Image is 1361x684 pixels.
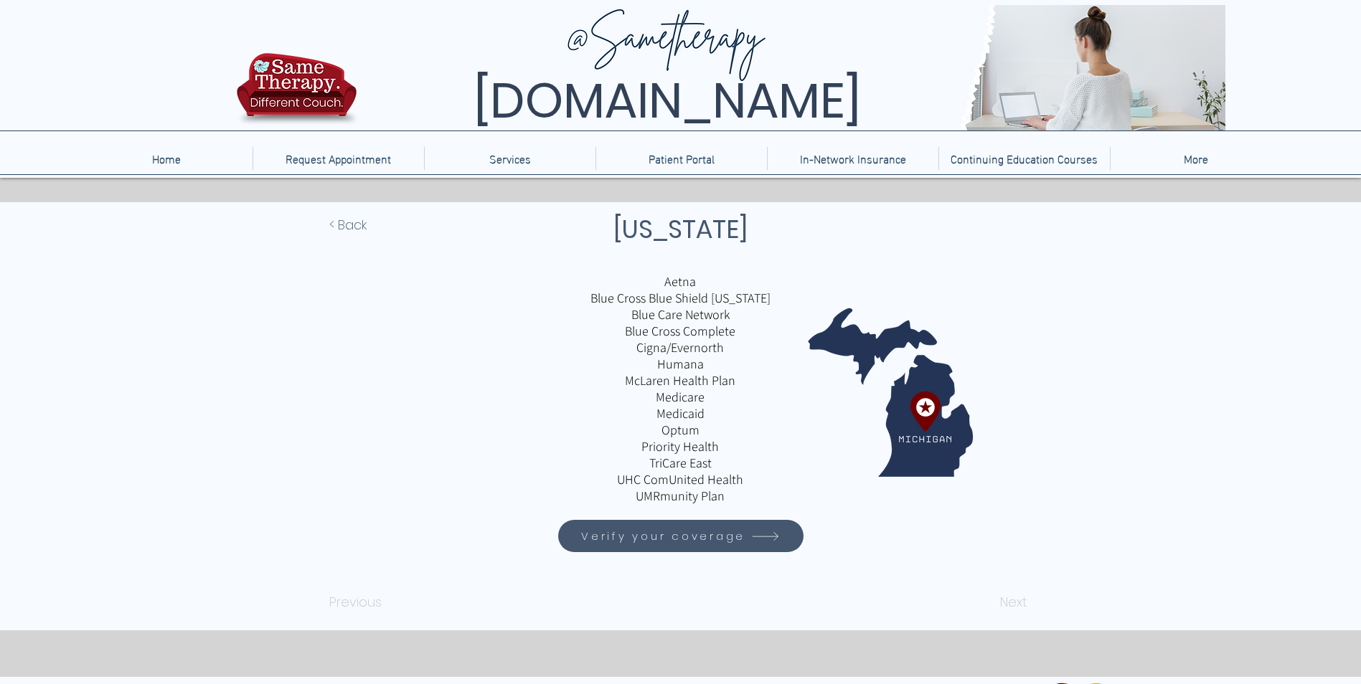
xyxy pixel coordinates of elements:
[513,455,848,471] p: TriCare East
[943,147,1105,170] p: Continuing Education Courses
[513,339,848,356] p: Cigna/Evernorth
[595,147,767,170] a: Patient Portal
[513,405,848,422] p: Medicaid
[424,147,595,170] div: Services
[329,587,424,616] button: Previous
[513,273,848,290] p: Aetna
[482,147,538,170] p: Services
[807,307,977,477] img: California
[513,389,848,405] p: Medicare
[513,356,848,372] p: Humana
[916,587,1027,616] button: Next
[558,520,804,552] a: Verify your coverage
[513,422,848,438] p: Optum
[80,147,1281,170] nav: Site
[513,488,848,504] p: UMRmunity Plan
[513,306,848,323] p: Blue Care Network
[232,51,361,136] img: TBH.US
[513,438,848,455] p: Priority Health
[329,210,424,239] a: < Back
[581,528,745,544] span: Verify your coverage
[474,67,861,135] span: [DOMAIN_NAME]
[360,5,1225,130] img: Same Therapy, Different Couch. TelebehavioralHealth.US
[513,290,848,306] p: Blue Cross Blue Shield [US_STATE]
[793,147,913,170] p: In-Network Insurance
[938,147,1110,170] a: Continuing Education Courses
[145,147,188,170] p: Home
[519,210,842,248] h1: [US_STATE]
[80,147,253,170] a: Home
[278,147,398,170] p: Request Appointment
[513,323,848,339] p: Blue Cross Complete
[253,147,424,170] a: Request Appointment
[767,147,938,170] a: In-Network Insurance
[1177,147,1215,170] p: More
[513,471,848,488] p: UHC ComUnited Health
[329,215,367,234] span: < Back
[329,592,382,612] span: Previous
[641,147,722,170] p: Patient Portal
[1000,592,1027,612] span: Next
[513,372,848,389] p: McLaren Health Plan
